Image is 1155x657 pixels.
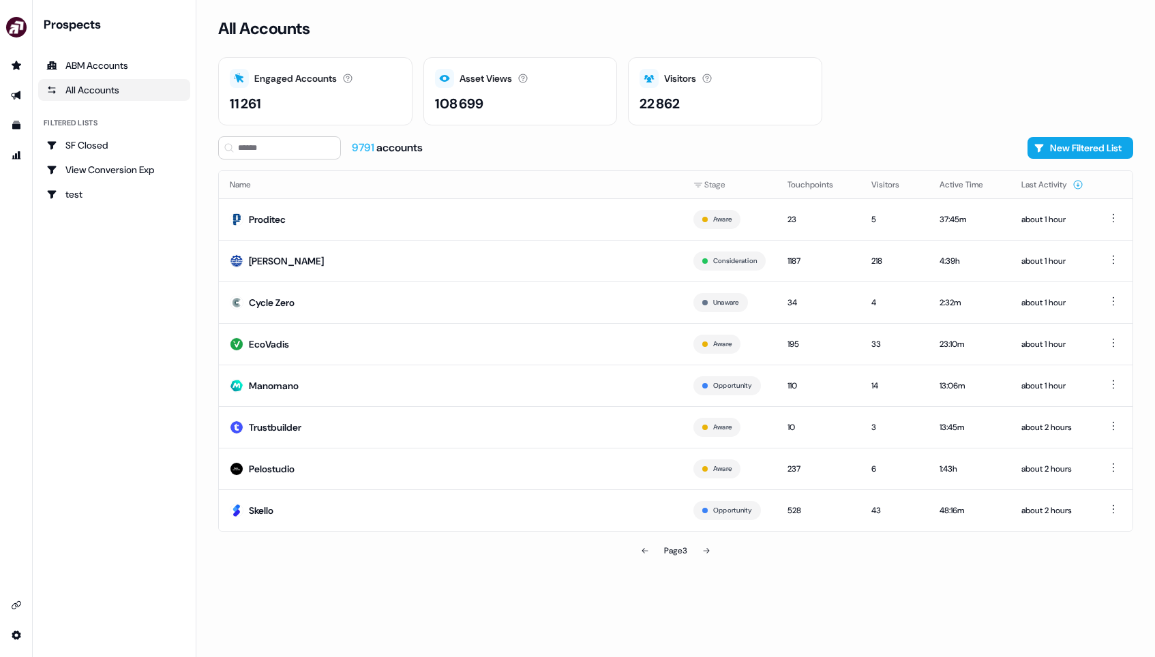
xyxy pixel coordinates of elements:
div: about 1 hour [1021,337,1083,351]
div: Manomano [249,379,299,393]
div: about 1 hour [1021,296,1083,309]
div: Filtered lists [44,117,97,129]
button: Visitors [871,172,916,197]
span: 9791 [352,140,376,155]
div: Skello [249,504,273,517]
div: Prospects [44,16,190,33]
a: ABM Accounts [38,55,190,76]
button: Aware [713,213,732,226]
button: New Filtered List [1027,137,1133,159]
div: 4:39h [940,254,1000,268]
div: 1187 [787,254,850,268]
div: Proditec [249,213,286,226]
div: about 2 hours [1021,462,1083,476]
div: Page 3 [664,544,687,557]
div: 110 [787,379,850,393]
div: 22 862 [640,93,680,114]
button: Opportunity [713,504,752,517]
div: Pelostudio [249,462,295,476]
div: about 1 hour [1021,379,1083,393]
h3: All Accounts [218,18,310,39]
a: Go to test [38,183,190,205]
div: about 2 hours [1021,504,1083,517]
div: 2:32m [940,296,1000,309]
div: 23:10m [940,337,1000,351]
a: Go to integrations [5,594,27,616]
div: [PERSON_NAME] [249,254,324,268]
div: 48:16m [940,504,1000,517]
a: Go to View Conversion Exp [38,159,190,181]
div: SF Closed [46,138,182,152]
div: about 1 hour [1021,254,1083,268]
div: 14 [871,379,918,393]
div: 108 699 [435,93,483,114]
div: Trustbuilder [249,421,301,434]
a: Go to prospects [5,55,27,76]
button: Aware [713,338,732,350]
div: 4 [871,296,918,309]
div: View Conversion Exp [46,163,182,177]
div: 23 [787,213,850,226]
div: about 1 hour [1021,213,1083,226]
a: Go to attribution [5,144,27,166]
div: 6 [871,462,918,476]
div: EcoVadis [249,337,289,351]
a: Go to outbound experience [5,85,27,106]
div: 218 [871,254,918,268]
div: test [46,187,182,201]
div: 1:43h [940,462,1000,476]
a: Go to templates [5,114,27,136]
div: 11 261 [230,93,261,114]
div: Cycle Zero [249,296,295,309]
div: 33 [871,337,918,351]
div: 10 [787,421,850,434]
button: Last Activity [1021,172,1083,197]
div: 5 [871,213,918,226]
a: All accounts [38,79,190,101]
div: 237 [787,462,850,476]
button: Opportunity [713,380,752,392]
div: 43 [871,504,918,517]
a: Go to integrations [5,624,27,646]
div: 528 [787,504,850,517]
div: Visitors [664,72,696,86]
div: accounts [352,140,423,155]
div: 3 [871,421,918,434]
div: Asset Views [460,72,512,86]
th: Name [219,171,682,198]
div: Stage [693,178,766,192]
div: 13:45m [940,421,1000,434]
div: ABM Accounts [46,59,182,72]
button: Touchpoints [787,172,850,197]
div: Engaged Accounts [254,72,337,86]
button: Unaware [713,296,739,309]
div: 195 [787,337,850,351]
div: All Accounts [46,83,182,97]
button: Aware [713,463,732,475]
div: about 2 hours [1021,421,1083,434]
button: Consideration [713,255,757,267]
div: 34 [787,296,850,309]
div: 13:06m [940,379,1000,393]
div: 37:45m [940,213,1000,226]
a: Go to SF Closed [38,134,190,156]
button: Aware [713,421,732,433]
button: Active Time [940,172,1000,197]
